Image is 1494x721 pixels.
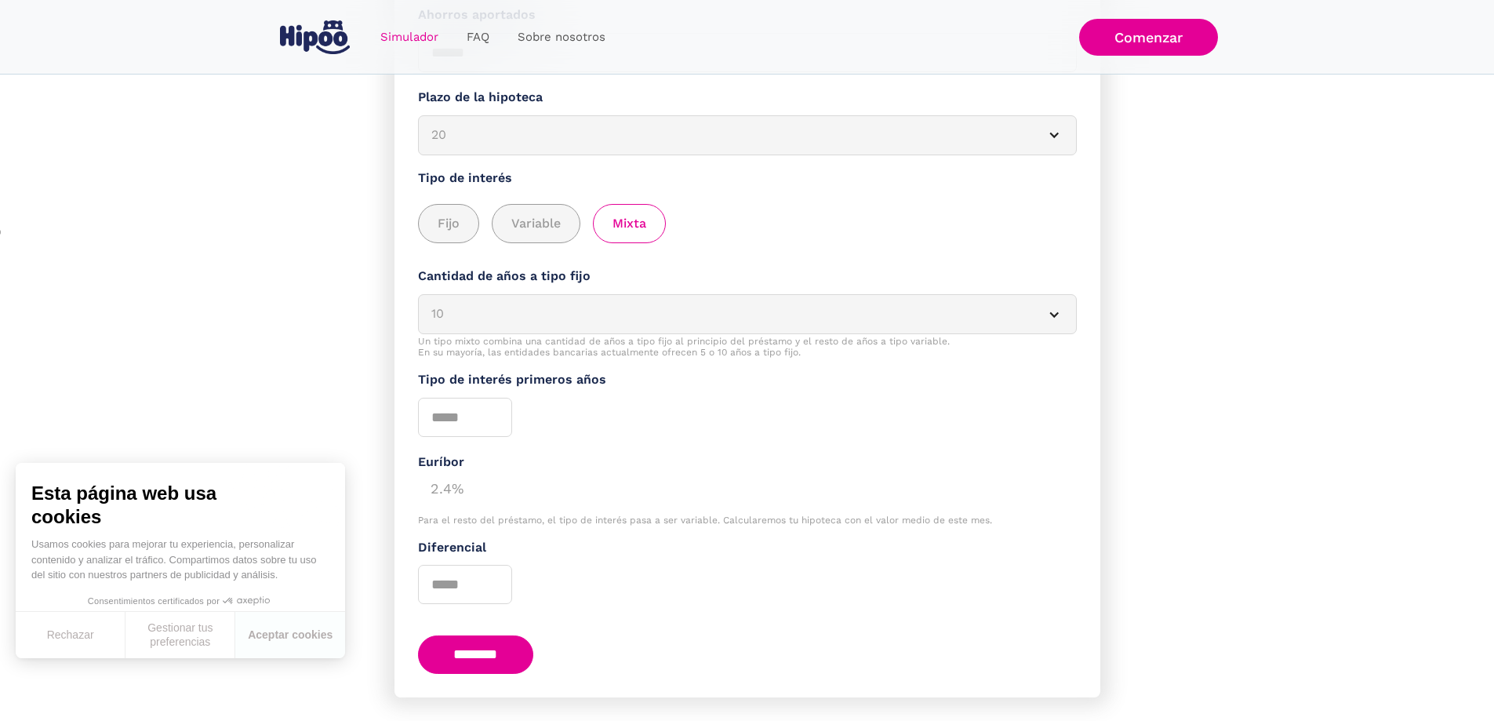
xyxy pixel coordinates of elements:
a: Simulador [366,22,453,53]
div: Euríbor [418,453,1077,472]
div: Para el resto del préstamo, el tipo de interés pasa a ser variable. Calcularemos tu hipoteca con ... [418,515,1077,526]
label: Plazo de la hipoteca [418,88,1077,107]
label: Diferencial [418,538,1077,558]
div: 2.4% [418,472,1077,503]
a: Sobre nosotros [503,22,620,53]
span: Mixta [613,214,646,234]
a: FAQ [453,22,503,53]
article: 20 [418,115,1077,155]
a: Comenzar [1079,19,1218,56]
span: Variable [511,214,561,234]
div: 20 [431,126,1026,145]
a: home [277,14,354,60]
span: Fijo [438,214,460,234]
label: Tipo de interés [418,169,1077,188]
div: Un tipo mixto combina una cantidad de años a tipo fijo al principio del préstamo y el resto de añ... [418,336,1077,359]
div: add_description_here [418,204,1077,244]
article: 10 [418,294,1077,334]
div: 10 [431,304,1026,324]
label: Tipo de interés primeros años [418,370,1077,390]
label: Cantidad de años a tipo fijo [418,267,1077,286]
